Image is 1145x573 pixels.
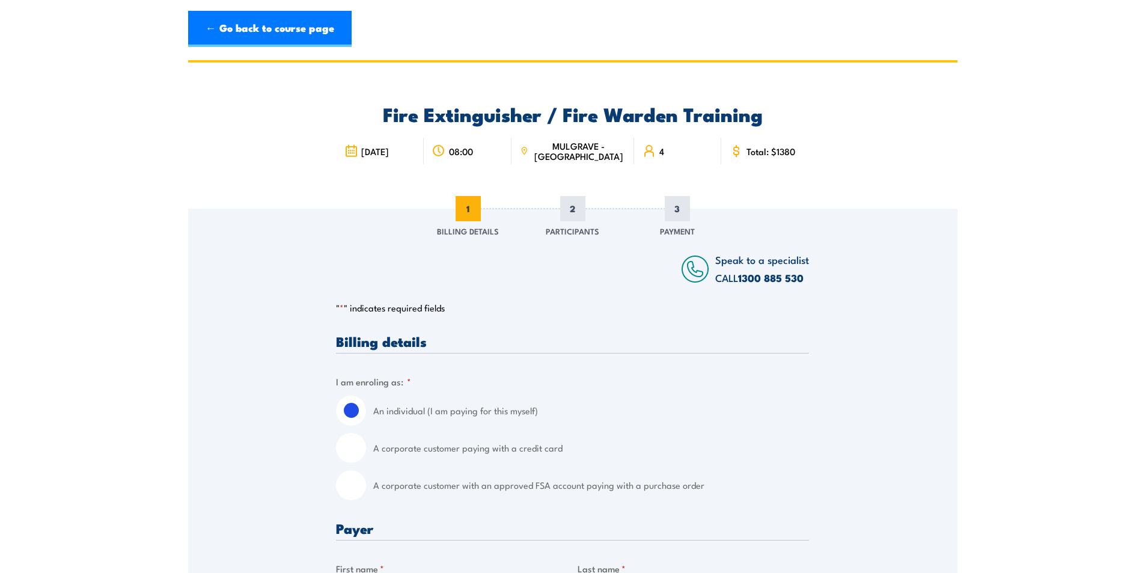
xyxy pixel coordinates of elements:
[659,146,664,156] span: 4
[373,470,809,500] label: A corporate customer with an approved FSA account paying with a purchase order
[336,375,411,388] legend: I am enroling as:
[336,521,809,535] h3: Payer
[747,146,795,156] span: Total: $1380
[336,302,809,314] p: " " indicates required fields
[336,334,809,348] h3: Billing details
[546,225,599,237] span: Participants
[188,11,352,47] a: ← Go back to course page
[738,270,804,286] a: 1300 885 530
[361,146,389,156] span: [DATE]
[715,252,809,285] span: Speak to a specialist CALL
[437,225,499,237] span: Billing Details
[660,225,695,237] span: Payment
[532,141,626,161] span: MULGRAVE - [GEOGRAPHIC_DATA]
[456,196,481,221] span: 1
[373,433,809,463] label: A corporate customer paying with a credit card
[336,105,809,122] h2: Fire Extinguisher / Fire Warden Training
[560,196,585,221] span: 2
[665,196,690,221] span: 3
[449,146,473,156] span: 08:00
[373,396,809,426] label: An individual (I am paying for this myself)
